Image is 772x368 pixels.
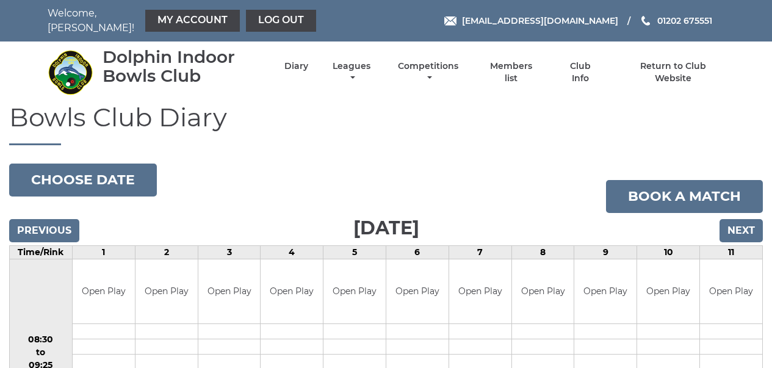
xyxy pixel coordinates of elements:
[449,259,511,323] td: Open Play
[483,60,539,84] a: Members list
[561,60,601,84] a: Club Info
[72,246,135,259] td: 1
[657,15,712,26] span: 01202 675551
[9,219,79,242] input: Previous
[386,246,449,259] td: 6
[48,6,319,35] nav: Welcome, [PERSON_NAME]!
[9,164,157,197] button: Choose date
[512,259,574,323] td: Open Play
[640,14,712,27] a: Phone us 01202 675551
[700,246,763,259] td: 11
[135,259,198,323] td: Open Play
[246,10,316,32] a: Log out
[323,259,386,323] td: Open Play
[720,219,763,242] input: Next
[284,60,308,72] a: Diary
[444,16,456,26] img: Email
[323,246,386,259] td: 5
[198,246,261,259] td: 3
[637,259,699,323] td: Open Play
[574,246,637,259] td: 9
[9,103,763,145] h1: Bowls Club Diary
[637,246,700,259] td: 10
[261,259,323,323] td: Open Play
[621,60,724,84] a: Return to Club Website
[73,259,135,323] td: Open Play
[48,49,93,95] img: Dolphin Indoor Bowls Club
[462,15,618,26] span: [EMAIL_ADDRESS][DOMAIN_NAME]
[145,10,240,32] a: My Account
[700,259,762,323] td: Open Play
[103,48,263,85] div: Dolphin Indoor Bowls Club
[198,259,261,323] td: Open Play
[449,246,511,259] td: 7
[606,180,763,213] a: Book a match
[444,14,618,27] a: Email [EMAIL_ADDRESS][DOMAIN_NAME]
[641,16,650,26] img: Phone us
[386,259,449,323] td: Open Play
[261,246,323,259] td: 4
[10,246,73,259] td: Time/Rink
[574,259,637,323] td: Open Play
[135,246,198,259] td: 2
[330,60,373,84] a: Leagues
[395,60,462,84] a: Competitions
[511,246,574,259] td: 8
